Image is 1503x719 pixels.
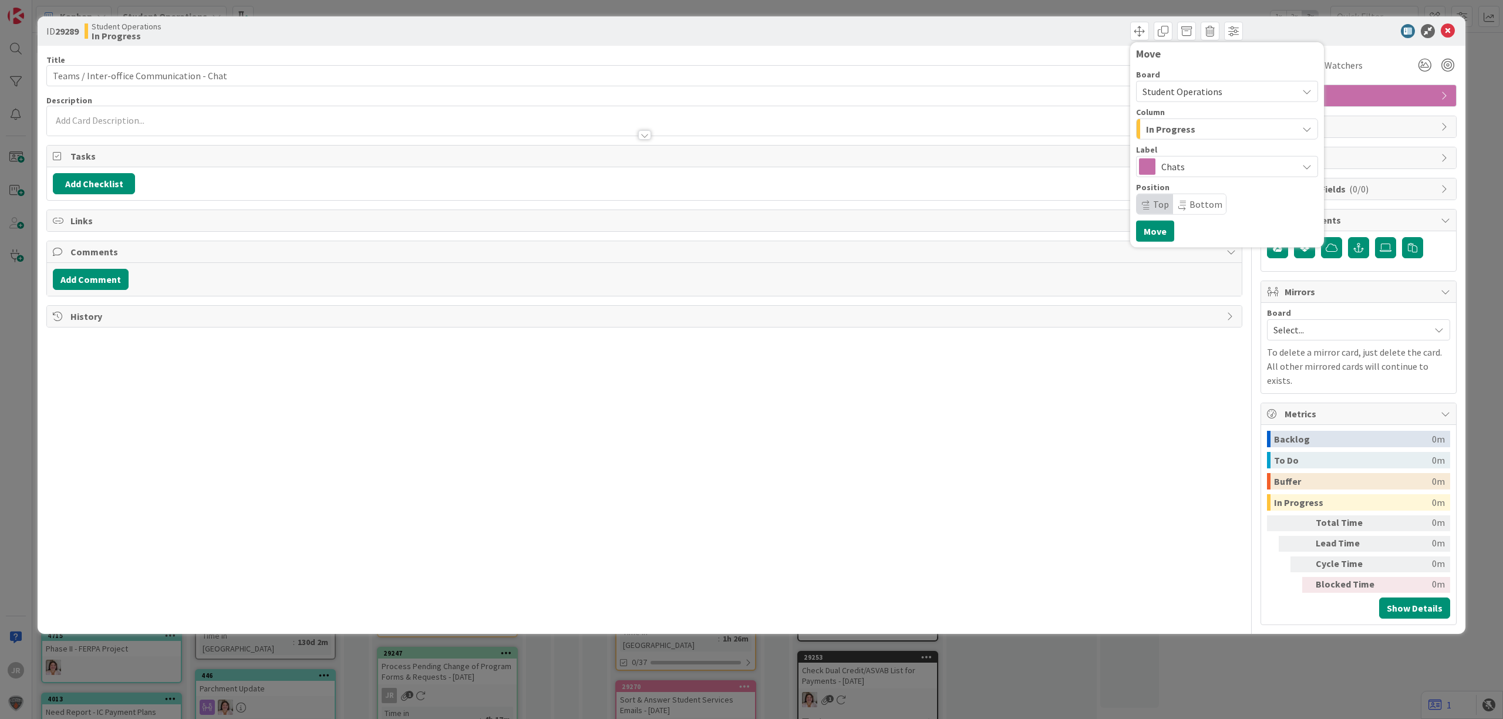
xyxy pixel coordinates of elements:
[1161,158,1292,175] span: Chats
[1146,121,1195,137] span: In Progress
[1274,473,1432,490] div: Buffer
[1153,198,1169,210] span: Top
[1385,577,1445,593] div: 0m
[1385,515,1445,531] div: 0m
[1432,494,1445,511] div: 0m
[1316,536,1380,552] div: Lead Time
[1189,198,1222,210] span: Bottom
[1285,151,1435,165] span: Block
[1349,183,1369,195] span: ( 0/0 )
[55,25,79,37] b: 29289
[1316,556,1380,572] div: Cycle Time
[1267,345,1450,387] p: To delete a mirror card, just delete the card. All other mirrored cards will continue to exists.
[1316,577,1380,593] div: Blocked Time
[1136,183,1170,191] span: Position
[1379,598,1450,619] button: Show Details
[46,65,1242,86] input: type card name here...
[1136,221,1174,242] button: Move
[46,55,65,65] label: Title
[1273,322,1424,338] span: Select...
[1325,58,1363,72] span: Watchers
[92,22,161,31] span: Student Operations
[46,24,79,38] span: ID
[1432,473,1445,490] div: 0m
[1432,431,1445,447] div: 0m
[1285,182,1435,196] span: Custom Fields
[1136,48,1318,60] div: Move
[1316,515,1380,531] div: Total Time
[1143,86,1222,97] span: Student Operations
[1285,285,1435,299] span: Mirrors
[92,31,161,40] b: In Progress
[1285,407,1435,421] span: Metrics
[1385,556,1445,572] div: 0m
[1274,452,1432,468] div: To Do
[70,245,1221,259] span: Comments
[70,149,1221,163] span: Tasks
[70,214,1221,228] span: Links
[1274,431,1432,447] div: Backlog
[70,309,1221,323] span: History
[1136,70,1160,79] span: Board
[1385,536,1445,552] div: 0m
[1136,146,1157,154] span: Label
[1285,213,1435,227] span: Attachments
[1136,108,1165,116] span: Column
[1267,309,1291,317] span: Board
[53,269,129,290] button: Add Comment
[1432,452,1445,468] div: 0m
[1285,120,1435,134] span: Dates
[1274,494,1432,511] div: In Progress
[1285,89,1435,103] span: Chats
[46,95,92,106] span: Description
[1136,119,1318,140] button: In Progress
[53,173,135,194] button: Add Checklist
